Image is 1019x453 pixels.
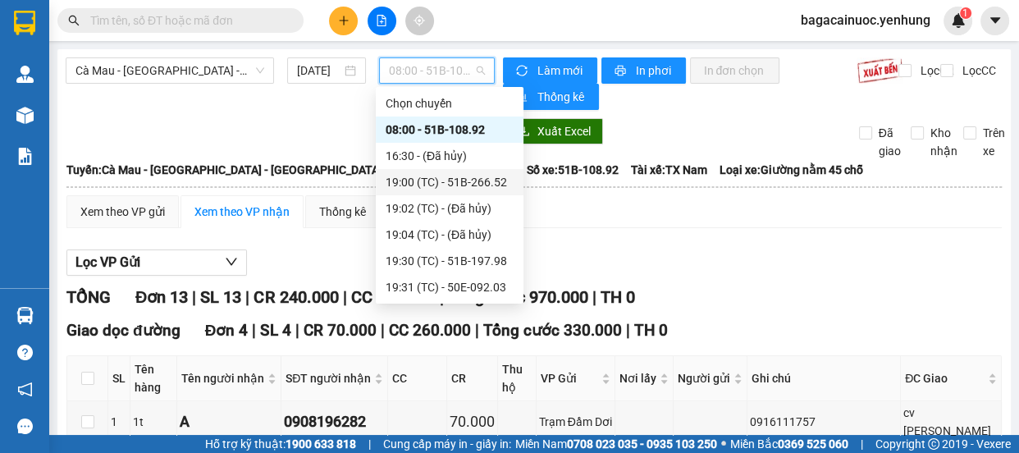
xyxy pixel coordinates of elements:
span: | [592,287,596,307]
span: CC 260.000 [389,321,471,340]
span: 1 [962,7,968,19]
span: Đơn 4 [205,321,249,340]
span: Tài xế: TX Nam [631,161,707,179]
img: warehouse-icon [16,107,34,124]
span: aim [414,15,425,26]
span: VP Gửi [541,369,598,387]
span: Giao dọc đường [66,321,180,340]
div: 19:31 (TC) - 50E-092.03 [386,278,514,296]
div: 70.000 [450,410,495,433]
span: bagacainuoc.yenhung [788,10,944,30]
img: icon-new-feature [951,13,966,28]
span: Trên xe [976,124,1012,160]
div: 19:02 (TC) - (Đã hủy) [386,199,514,217]
div: A [180,410,278,433]
span: Làm mới [537,62,584,80]
span: Kho nhận [924,124,964,160]
strong: 0708 023 035 - 0935 103 250 [567,437,717,451]
span: CC 730.000 [350,287,435,307]
div: Thống kê [319,203,366,221]
span: search [68,15,80,26]
span: sync [516,65,530,78]
span: Miền Nam [515,435,717,453]
span: TH 0 [600,287,634,307]
img: logo-vxr [14,11,35,35]
input: 12/08/2025 [297,62,341,80]
div: 0916111757 [750,413,898,431]
span: TH 0 [634,321,668,340]
div: Chọn chuyến [376,90,523,117]
td: 0908196282 [281,401,388,443]
span: | [342,287,346,307]
span: Người gửi [678,369,730,387]
span: CR 70.000 [304,321,377,340]
span: ĐC Giao [905,369,985,387]
button: plus [329,7,358,35]
span: CR 240.000 [254,287,338,307]
span: | [252,321,256,340]
strong: 1900 633 818 [286,437,356,451]
th: SL [108,356,130,401]
th: CC [388,356,447,401]
div: 1 [111,413,127,431]
span: Tổng cước 330.000 [483,321,622,340]
img: warehouse-icon [16,307,34,324]
div: cv [PERSON_NAME] [903,404,998,440]
span: | [295,321,299,340]
input: Tìm tên, số ĐT hoặc mã đơn [90,11,284,30]
div: Xem theo VP gửi [80,203,165,221]
button: file-add [368,7,396,35]
div: Trạm Cái Nước [14,14,106,53]
div: 1t [133,413,174,431]
span: | [475,321,479,340]
span: Loại xe: Giường nằm 45 chỗ [720,161,863,179]
span: Xuất Excel [537,122,590,140]
div: Trạm Đầm Dơi [539,413,612,431]
b: Tuyến: Cà Mau - [GEOGRAPHIC_DATA] - [GEOGRAPHIC_DATA] [66,163,382,176]
span: SL 4 [260,321,291,340]
span: download [519,126,530,139]
span: Lọc VP Gửi [75,252,140,272]
span: message [17,419,33,434]
div: Trạm Quận 5 [117,14,232,53]
span: Số xe: 51B-108.92 [527,161,619,179]
span: copyright [928,438,939,450]
span: plus [338,15,350,26]
div: Chọn chuyến [386,94,514,112]
span: caret-down [988,13,1003,28]
button: syncLàm mới [503,57,597,84]
span: TỔNG [66,287,111,307]
span: | [626,321,630,340]
span: SL 13 [200,287,241,307]
button: bar-chartThống kê [503,84,599,110]
button: printerIn phơi [601,57,686,84]
td: Trạm Đầm Dơi [537,401,615,443]
div: 16:30 - (Đã hủy) [386,147,514,165]
span: Đơn 13 [135,287,188,307]
span: Cà Mau - Sài Gòn - Đồng Nai [75,58,264,83]
div: 19:30 (TC) - 51B-197.98 [386,252,514,270]
span: notification [17,382,33,397]
span: file-add [376,15,387,26]
button: In đơn chọn [690,57,779,84]
img: solution-icon [16,148,34,165]
div: 19:00 (TC) - 51B-266.52 [386,173,514,191]
span: | [861,435,863,453]
span: Lọc CC [956,62,998,80]
span: Miền Bắc [730,435,848,453]
span: Tên người nhận [181,369,264,387]
button: Lọc VP Gửi [66,249,247,276]
span: Lọc CR [914,62,957,80]
span: Nhận: [117,16,157,33]
span: Đã giao [872,124,907,160]
span: DĐ: [117,105,141,122]
img: warehouse-icon [16,66,34,83]
div: 08:00 - 51B-108.92 [386,121,514,139]
div: Xem theo VP nhận [194,203,290,221]
span: ⚪️ [721,441,726,447]
span: Thống kê [537,88,586,106]
div: 19:04 (TC) - (Đã hủy) [386,226,514,244]
td: A [177,401,281,443]
span: Gửi: [14,16,39,33]
span: ngã 4 ga [117,96,202,153]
